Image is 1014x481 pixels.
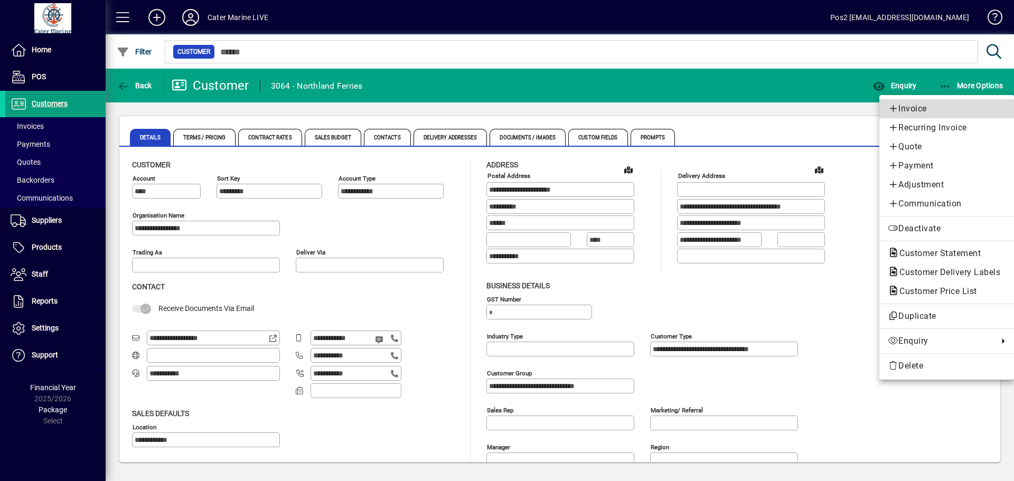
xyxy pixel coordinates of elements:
span: Deactivate [888,222,1006,235]
span: Delete [888,360,1006,372]
span: Customer Price List [888,286,982,296]
span: Customer Statement [888,248,986,258]
span: Duplicate [888,310,1006,323]
span: Recurring Invoice [888,121,1006,134]
button: Deactivate customer [879,219,1014,238]
span: Invoice [888,102,1006,115]
span: Adjustment [888,178,1006,191]
span: Enquiry [888,335,993,347]
span: Communication [888,197,1006,210]
span: Quote [888,140,1006,153]
span: Customer Delivery Labels [888,267,1006,277]
span: Payment [888,159,1006,172]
